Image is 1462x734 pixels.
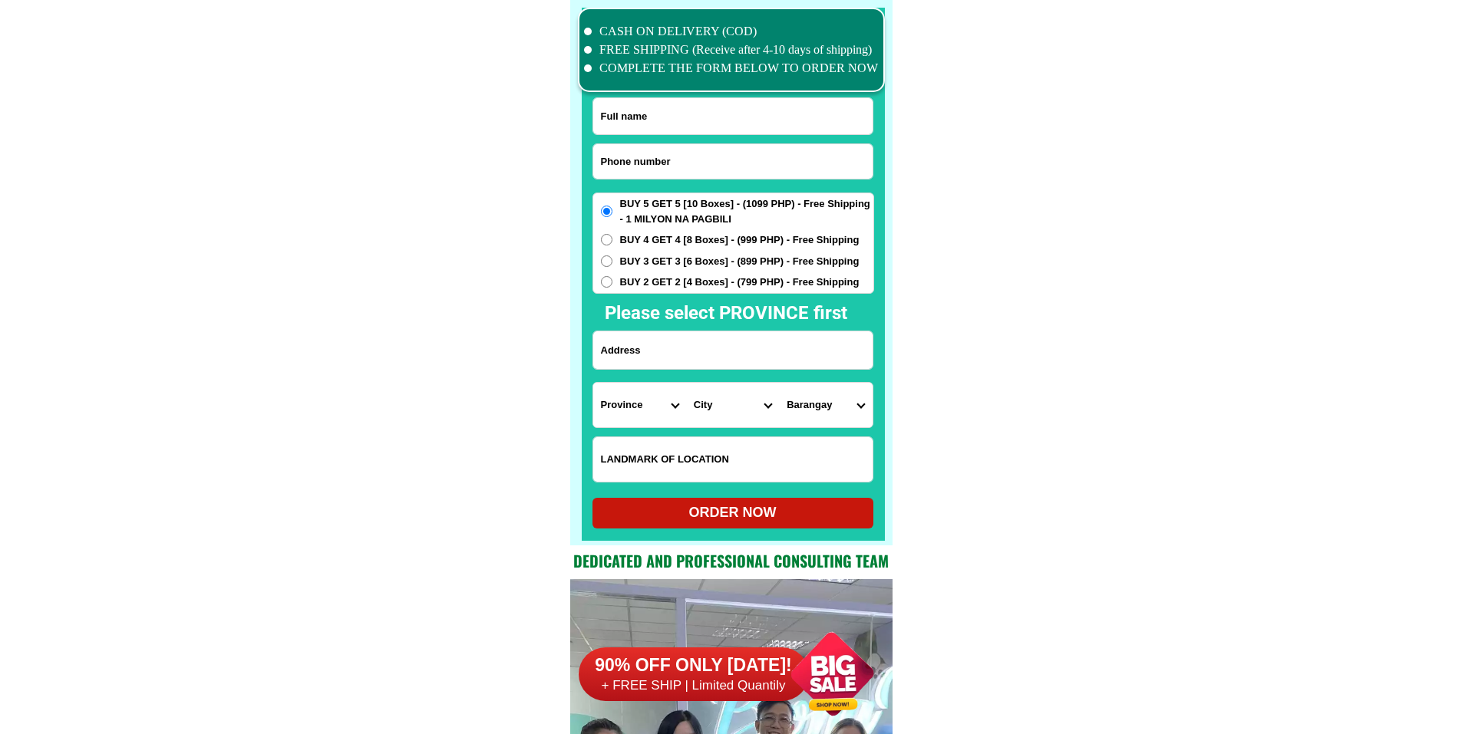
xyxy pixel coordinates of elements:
div: ORDER NOW [592,502,873,523]
li: FREE SHIPPING (Receive after 4-10 days of shipping) [584,41,879,59]
h6: 90% OFF ONLY [DATE]! [579,654,809,677]
input: BUY 4 GET 4 [8 Boxes] - (999 PHP) - Free Shipping [601,234,612,245]
select: Select province [593,383,686,427]
input: BUY 3 GET 3 [6 Boxes] - (899 PHP) - Free Shipping [601,255,612,267]
input: Input address [593,331,873,369]
span: BUY 2 GET 2 [4 Boxes] - (799 PHP) - Free Shipping [620,275,860,290]
li: COMPLETE THE FORM BELOW TO ORDER NOW [584,59,879,77]
h6: + FREE SHIP | Limited Quantily [579,677,809,694]
span: BUY 5 GET 5 [10 Boxes] - (1099 PHP) - Free Shipping - 1 MILYON NA PAGBILI [620,196,873,226]
li: CASH ON DELIVERY (COD) [584,22,879,41]
span: BUY 4 GET 4 [8 Boxes] - (999 PHP) - Free Shipping [620,232,860,248]
input: Input phone_number [593,144,873,179]
input: Input LANDMARKOFLOCATION [593,437,873,482]
h2: Please select PROVINCE first [605,299,1013,327]
select: Select commune [779,383,872,427]
span: BUY 3 GET 3 [6 Boxes] - (899 PHP) - Free Shipping [620,254,860,269]
input: Input full_name [593,98,873,134]
select: Select district [686,383,779,427]
h2: Dedicated and professional consulting team [570,549,893,572]
input: BUY 2 GET 2 [4 Boxes] - (799 PHP) - Free Shipping [601,276,612,288]
input: BUY 5 GET 5 [10 Boxes] - (1099 PHP) - Free Shipping - 1 MILYON NA PAGBILI [601,206,612,217]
